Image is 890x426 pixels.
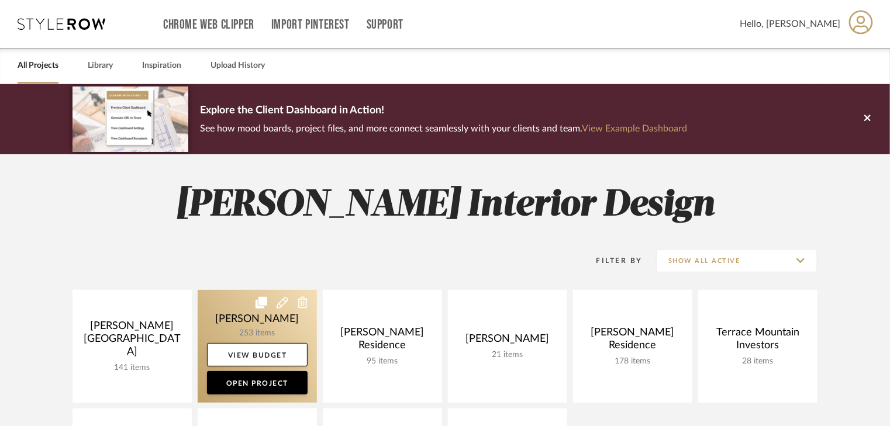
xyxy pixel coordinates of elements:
a: Chrome Web Clipper [163,20,254,30]
a: Open Project [207,371,308,394]
a: View Example Dashboard [582,124,687,133]
div: [PERSON_NAME][GEOGRAPHIC_DATA] [82,320,182,363]
a: Import Pinterest [271,20,350,30]
div: 141 items [82,363,182,373]
a: Upload History [211,58,265,74]
img: d5d033c5-7b12-40c2-a960-1ecee1989c38.png [73,86,188,151]
div: 21 items [457,350,558,360]
div: Terrace Mountain Investors [708,326,808,356]
p: See how mood boards, project files, and more connect seamlessly with your clients and team. [200,120,687,137]
a: Inspiration [142,58,181,74]
div: Filter By [581,255,643,266]
a: Support [367,20,403,30]
h2: [PERSON_NAME] Interior Design [24,183,866,227]
a: All Projects [18,58,58,74]
div: [PERSON_NAME] Residence [582,326,683,356]
div: 178 items [582,356,683,366]
div: [PERSON_NAME] [457,333,558,350]
a: Library [88,58,113,74]
div: 28 items [708,356,808,366]
div: 95 items [332,356,433,366]
span: Hello, [PERSON_NAME] [740,17,840,31]
a: View Budget [207,343,308,366]
p: Explore the Client Dashboard in Action! [200,102,687,120]
div: [PERSON_NAME] Residence [332,326,433,356]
